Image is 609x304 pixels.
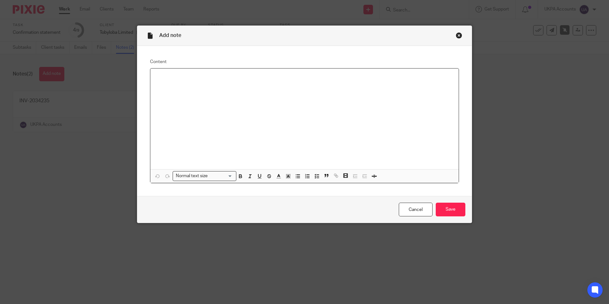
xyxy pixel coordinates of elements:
[159,33,181,38] span: Add note
[174,173,209,179] span: Normal text size
[436,203,465,216] input: Save
[150,59,459,65] label: Content
[173,171,236,181] div: Search for option
[456,32,462,39] div: Close this dialog window
[210,173,233,179] input: Search for option
[399,203,433,216] a: Cancel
